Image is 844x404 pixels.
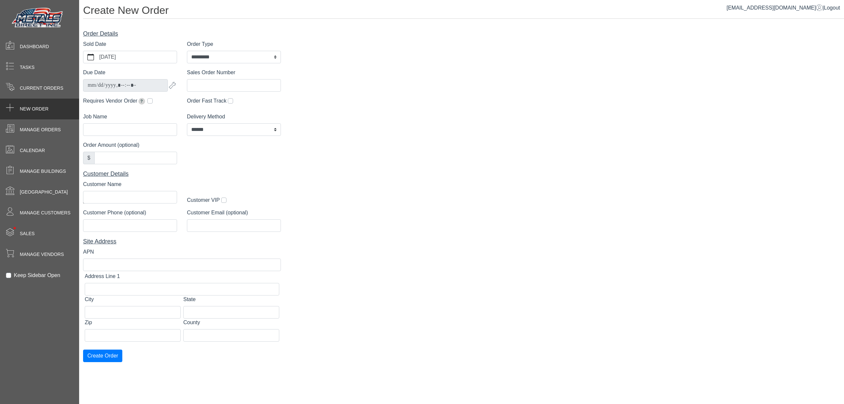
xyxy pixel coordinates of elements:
label: Customer VIP [187,196,220,204]
label: Zip [85,319,92,326]
button: calendar [83,51,98,63]
img: Metals Direct Inc Logo [10,6,66,30]
span: Manage Buildings [20,168,66,175]
span: [GEOGRAPHIC_DATA] [20,189,68,196]
label: [DATE] [98,51,177,63]
label: State [183,295,196,303]
span: Dashboard [20,43,49,50]
label: Keep Sidebar Open [14,271,60,279]
div: | [727,4,840,12]
span: New Order [20,106,48,112]
button: Create Order [83,350,122,362]
label: Sales Order Number [187,69,235,77]
span: Current Orders [20,85,63,92]
label: Sold Date [83,40,106,48]
a: [EMAIL_ADDRESS][DOMAIN_NAME] [727,5,823,11]
label: Due Date [83,69,105,77]
span: Manage Vendors [20,251,64,258]
label: Order Fast Track [187,97,226,105]
label: City [85,295,94,303]
span: Manage Customers [20,209,71,216]
label: Customer Phone (optional) [83,209,146,217]
span: Sales [20,230,35,237]
h1: Create New Order [83,4,844,19]
label: Customer Name [83,180,121,188]
div: Customer Details [83,170,281,178]
span: Logout [824,5,840,11]
label: Requires Vendor Order [83,97,146,105]
label: Customer Email (optional) [187,209,248,217]
label: Order Amount (optional) [83,141,139,149]
span: Extends due date by 2 weeks for pickup orders [138,98,145,105]
label: Order Type [187,40,213,48]
div: $ [83,152,95,164]
label: Address Line 1 [85,272,120,280]
svg: calendar [87,54,94,60]
div: Order Details [83,29,281,38]
label: County [183,319,200,326]
span: • [6,217,23,239]
span: Calendar [20,147,45,154]
span: Manage Orders [20,126,61,133]
label: Job Name [83,113,107,121]
span: Tasks [20,64,35,71]
div: Site Address [83,237,281,246]
label: APN [83,248,94,256]
label: Delivery Method [187,113,225,121]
